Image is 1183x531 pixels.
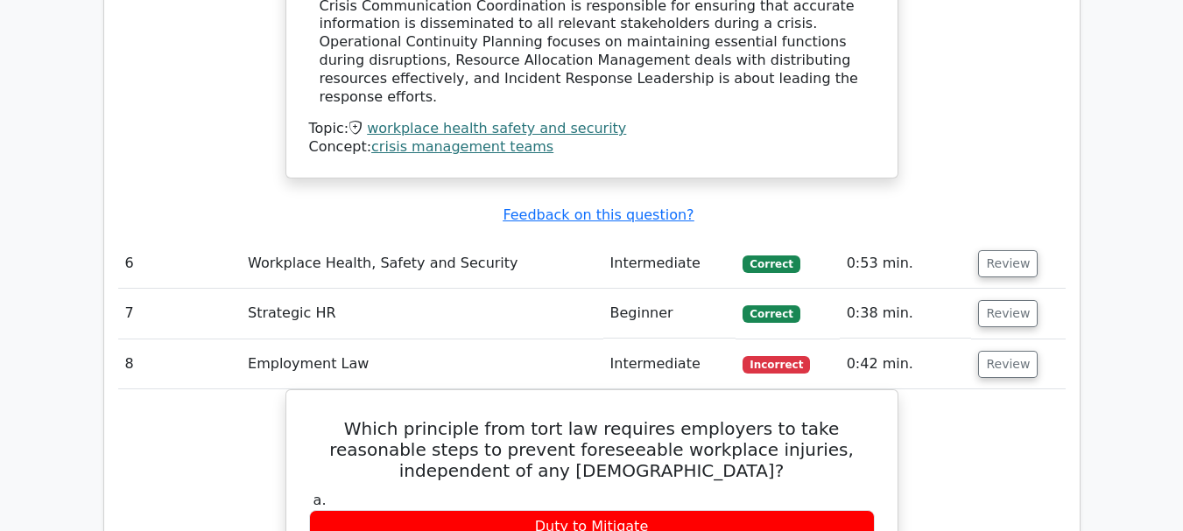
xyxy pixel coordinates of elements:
[978,351,1038,378] button: Review
[978,250,1038,277] button: Review
[309,120,875,138] div: Topic:
[840,239,972,289] td: 0:53 min.
[603,339,736,389] td: Intermediate
[840,289,972,339] td: 0:38 min.
[371,138,553,155] a: crisis management teams
[367,120,626,136] a: workplace health safety and security
[978,300,1038,327] button: Review
[118,289,242,339] td: 7
[309,138,875,157] div: Concept:
[743,255,799,273] span: Correct
[307,418,877,481] h5: Which principle from tort law requires employers to take reasonable steps to prevent foreseeable ...
[241,339,602,389] td: Employment Law
[743,305,799,323] span: Correct
[840,339,972,389] td: 0:42 min.
[603,239,736,289] td: Intermediate
[313,492,327,508] span: a.
[603,289,736,339] td: Beginner
[118,339,242,389] td: 8
[118,239,242,289] td: 6
[503,206,694,223] a: Feedback on this question?
[241,239,602,289] td: Workplace Health, Safety and Security
[743,356,810,374] span: Incorrect
[241,289,602,339] td: Strategic HR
